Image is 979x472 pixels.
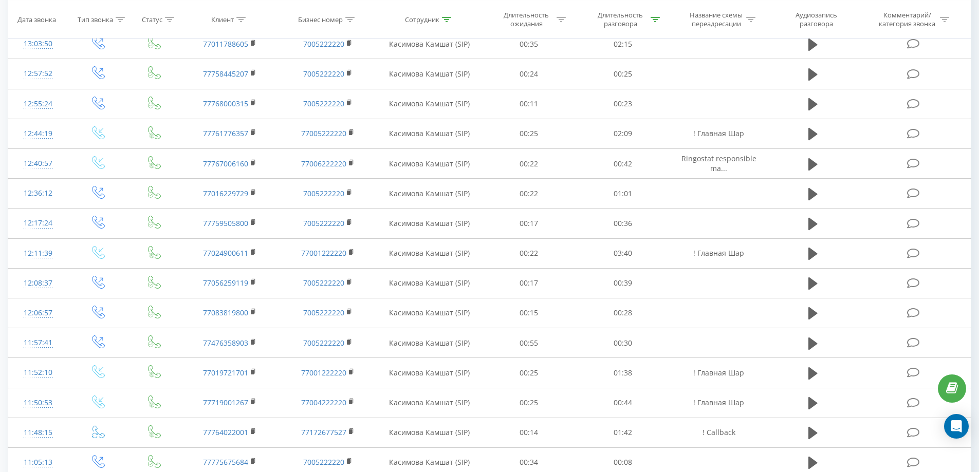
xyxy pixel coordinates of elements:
[19,183,58,203] div: 12:36:12
[576,268,670,298] td: 00:39
[576,418,670,447] td: 01:42
[203,159,248,168] a: 77767006160
[203,457,248,467] a: 77775675684
[203,398,248,407] a: 77719001267
[482,209,576,238] td: 00:17
[482,358,576,388] td: 00:25
[576,388,670,418] td: 00:44
[203,39,248,49] a: 77011788605
[670,238,767,268] td: ! Главная Шар
[877,11,937,28] div: Комментарий/категория звонка
[482,238,576,268] td: 00:22
[303,457,344,467] a: 7005222220
[19,423,58,443] div: 11:48:15
[203,188,248,198] a: 77016229729
[203,338,248,348] a: 77476358903
[482,418,576,447] td: 00:14
[482,29,576,59] td: 00:35
[670,388,767,418] td: ! Главная Шар
[576,179,670,209] td: 01:01
[377,388,482,418] td: Касимова Камшат (SIP)
[19,124,58,144] div: 12:44:19
[303,188,344,198] a: 7005222220
[19,273,58,293] div: 12:08:37
[377,209,482,238] td: Касимова Камшат (SIP)
[78,15,113,24] div: Тип звонка
[377,328,482,358] td: Касимова Камшат (SIP)
[377,268,482,298] td: Касимова Камшат (SIP)
[203,278,248,288] a: 77056259119
[482,298,576,328] td: 00:15
[203,128,248,138] a: 77761776357
[301,248,346,258] a: 77001222220
[377,29,482,59] td: Касимова Камшат (SIP)
[203,218,248,228] a: 77759505800
[377,119,482,148] td: Касимова Камшат (SIP)
[203,99,248,108] a: 77768000315
[377,358,482,388] td: Касимова Камшат (SIP)
[303,99,344,108] a: 7005222220
[576,209,670,238] td: 00:36
[670,119,767,148] td: ! Главная Шар
[593,11,648,28] div: Длительность разговора
[377,89,482,119] td: Касимова Камшат (SIP)
[19,154,58,174] div: 12:40:57
[211,15,234,24] div: Клиент
[670,358,767,388] td: ! Главная Шар
[19,243,58,263] div: 12:11:39
[203,69,248,79] a: 77758445207
[203,248,248,258] a: 77024900611
[377,298,482,328] td: Касимова Камшат (SIP)
[19,393,58,413] div: 11:50:53
[576,298,670,328] td: 00:28
[576,328,670,358] td: 00:30
[303,308,344,317] a: 7005222220
[377,59,482,89] td: Касимова Камшат (SIP)
[482,59,576,89] td: 00:24
[377,149,482,179] td: Касимова Камшат (SIP)
[482,388,576,418] td: 00:25
[377,238,482,268] td: Касимова Камшат (SIP)
[19,363,58,383] div: 11:52:10
[377,179,482,209] td: Касимова Камшат (SIP)
[203,427,248,437] a: 77764022001
[19,213,58,233] div: 12:17:24
[303,69,344,79] a: 7005222220
[301,128,346,138] a: 77005222220
[482,268,576,298] td: 00:17
[17,15,56,24] div: Дата звонка
[576,358,670,388] td: 01:38
[19,303,58,323] div: 12:06:57
[576,238,670,268] td: 03:40
[482,89,576,119] td: 00:11
[499,11,554,28] div: Длительность ожидания
[301,398,346,407] a: 77004222220
[482,328,576,358] td: 00:55
[203,368,248,377] a: 77019721701
[303,218,344,228] a: 7005222220
[681,154,756,173] span: Ringostat responsible ma...
[303,39,344,49] a: 7005222220
[482,149,576,179] td: 00:22
[689,11,744,28] div: Название схемы переадресации
[19,94,58,114] div: 12:55:24
[670,418,767,447] td: ! Callback
[301,427,346,437] a: 77172677527
[19,333,58,353] div: 11:57:41
[576,29,670,59] td: 02:15
[19,64,58,84] div: 12:57:52
[301,159,346,168] a: 77006222220
[142,15,162,24] div: Статус
[298,15,343,24] div: Бизнес номер
[482,119,576,148] td: 00:25
[576,59,670,89] td: 00:25
[944,414,969,439] div: Open Intercom Messenger
[203,308,248,317] a: 77083819800
[576,149,670,179] td: 00:42
[301,368,346,377] a: 77001222220
[576,89,670,119] td: 00:23
[377,418,482,447] td: Касимова Камшат (SIP)
[303,338,344,348] a: 7005222220
[482,179,576,209] td: 00:22
[303,278,344,288] a: 7005222220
